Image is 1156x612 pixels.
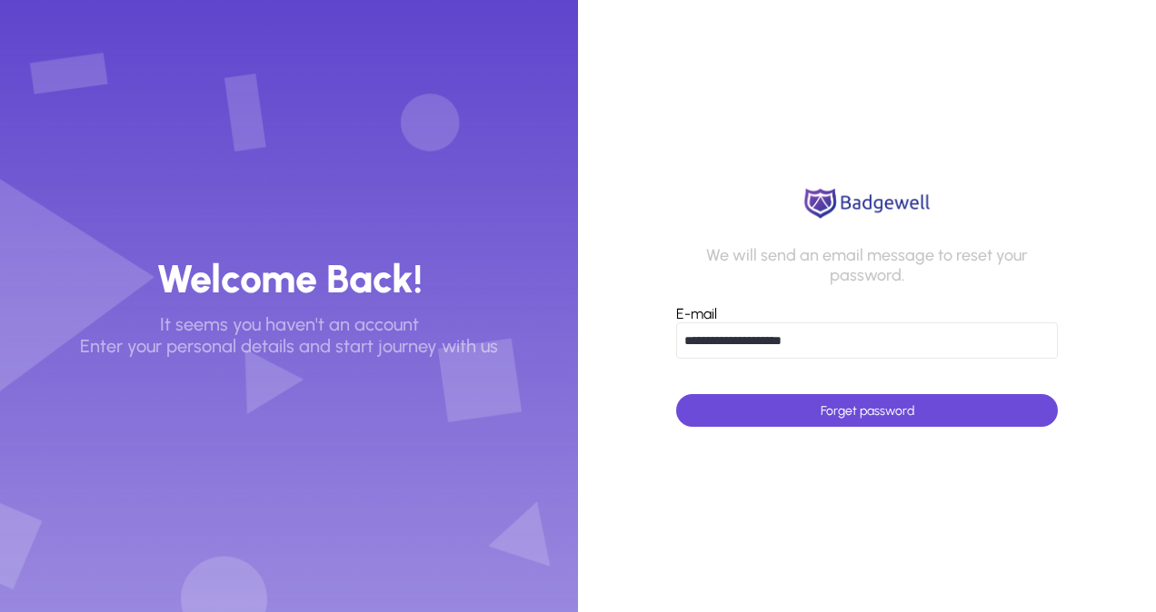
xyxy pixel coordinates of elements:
span: Forget password [821,403,914,419]
img: logo.png [799,185,935,222]
h3: Welcome Back! [156,255,423,303]
label: E-mail [676,305,717,322]
p: It seems you haven't an account [160,313,419,335]
button: Forget password [676,394,1058,427]
p: We will send an email message to reset your password. [676,246,1058,285]
p: Enter your personal details and start journey with us [80,335,498,357]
